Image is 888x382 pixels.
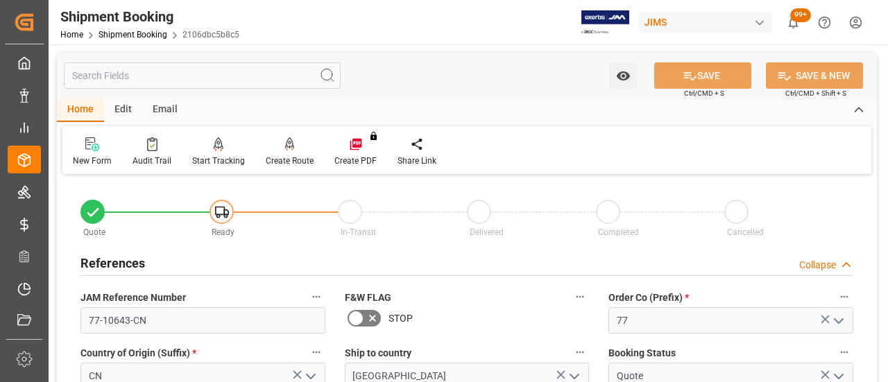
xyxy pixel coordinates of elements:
[341,227,376,237] span: In-Transit
[345,346,411,361] span: Ship to country
[192,155,245,167] div: Start Tracking
[684,88,724,98] span: Ctrl/CMD + S
[571,343,589,361] button: Ship to country
[104,98,142,122] div: Edit
[307,288,325,306] button: JAM Reference Number
[639,12,772,33] div: JIMS
[266,155,314,167] div: Create Route
[835,343,853,361] button: Booking Status
[639,9,778,35] button: JIMS
[133,155,171,167] div: Audit Trail
[809,7,840,38] button: Help Center
[60,6,239,27] div: Shipment Booking
[727,227,764,237] span: Cancelled
[388,311,413,326] span: STOP
[398,155,436,167] div: Share Link
[73,155,112,167] div: New Form
[64,62,341,89] input: Search Fields
[307,343,325,361] button: Country of Origin (Suffix) *
[212,227,234,237] span: Ready
[571,288,589,306] button: F&W FLAG
[608,346,676,361] span: Booking Status
[790,8,811,22] span: 99+
[654,62,751,89] button: SAVE
[57,98,104,122] div: Home
[470,227,504,237] span: Delivered
[827,310,848,331] button: open menu
[345,290,391,305] span: F&W FLAG
[83,227,105,237] span: Quote
[785,88,846,98] span: Ctrl/CMD + Shift + S
[60,30,83,40] a: Home
[80,346,196,361] span: Country of Origin (Suffix)
[581,10,629,35] img: Exertis%20JAM%20-%20Email%20Logo.jpg_1722504956.jpg
[799,258,836,272] div: Collapse
[598,227,639,237] span: Completed
[99,30,167,40] a: Shipment Booking
[80,254,145,272] h2: References
[835,288,853,306] button: Order Co (Prefix) *
[142,98,188,122] div: Email
[609,62,638,89] button: open menu
[80,290,186,305] span: JAM Reference Number
[778,7,809,38] button: show 100 new notifications
[766,62,863,89] button: SAVE & NEW
[608,290,689,305] span: Order Co (Prefix)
